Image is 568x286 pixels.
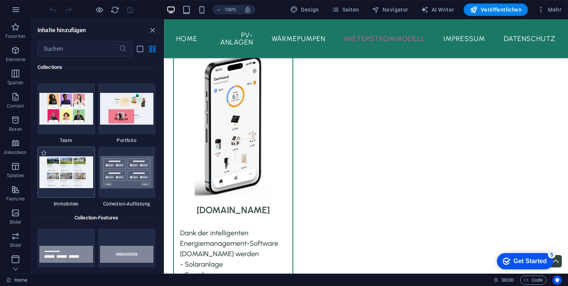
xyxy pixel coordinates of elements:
[37,26,86,35] h6: Inhalte hinzufügen
[213,5,240,14] button: 100%
[148,44,157,53] button: grid-view
[41,150,47,156] span: Zu Favoriten hinzufügen
[507,277,508,283] span: :
[502,276,514,285] span: 00 00
[100,93,154,124] img: portfolio_extension.jpg
[39,156,93,188] img: real_estate_extension.jpg
[37,137,95,144] span: Team
[98,147,156,207] div: Collection-Auflistung
[37,147,95,207] div: Immobilien
[287,3,322,16] div: Design (Strg+Alt+Y)
[98,83,156,144] div: Portfolio
[7,173,24,179] p: Tabellen
[464,3,528,16] button: Veröffentlichen
[110,5,119,14] button: reload
[7,80,24,86] p: Spalten
[553,276,562,285] button: Usercentrics
[135,44,145,53] button: list-view
[224,5,236,14] h6: 100%
[369,3,412,16] button: Navigator
[98,201,156,207] span: Collection-Auflistung
[5,33,26,39] p: Favoriten
[100,246,154,263] img: collections-search-bar.svg
[372,6,408,14] span: Navigator
[418,3,457,16] button: AI Writer
[290,6,319,14] span: Design
[23,9,56,15] div: Get Started
[332,6,359,14] span: Seiten
[6,4,63,20] div: Get Started 5 items remaining, 0% complete
[470,6,522,14] span: Veröffentlichen
[37,201,95,207] span: Immobilien
[100,156,154,188] img: collectionscontainer1.svg
[4,149,27,156] p: Akkordeon
[7,103,24,109] p: Content
[111,5,119,14] i: Seite neu laden
[520,276,546,285] button: Code
[39,93,93,124] img: team_extension.jpg
[421,6,454,14] span: AI Writer
[244,6,251,13] i: Bei Größenänderung Zoomstufe automatisch an das gewählte Gerät anpassen.
[9,126,22,132] p: Boxen
[10,242,22,248] p: Slider
[6,57,26,63] p: Elemente
[493,276,514,285] h6: Session-Zeit
[6,196,25,202] p: Features
[328,3,362,16] button: Seiten
[287,3,322,16] button: Design
[37,83,95,144] div: Team
[39,246,93,263] img: collections-filter.svg
[71,213,121,223] h6: Collection-Features
[95,5,104,14] button: Klicke hier, um den Vorschau-Modus zu verlassen
[57,2,65,9] div: 5
[37,41,119,57] input: Suchen
[534,3,565,16] button: Mehr
[524,276,543,285] span: Code
[148,26,157,35] button: close panel
[37,63,155,72] h6: Collections
[537,6,561,14] span: Mehr
[10,219,22,225] p: Bilder
[98,137,156,144] span: Portfolio
[6,276,27,285] a: Klick, um Auswahl aufzuheben. Doppelklick öffnet Seitenverwaltung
